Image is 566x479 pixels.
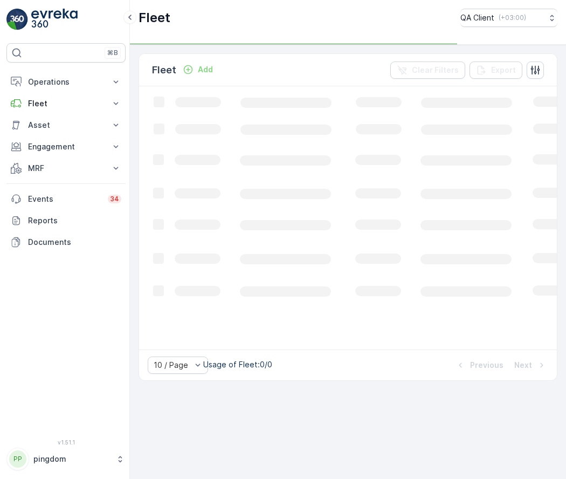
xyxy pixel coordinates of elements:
[454,359,505,372] button: Previous
[198,64,213,75] p: Add
[28,237,121,248] p: Documents
[6,231,126,253] a: Documents
[9,450,26,468] div: PP
[491,65,516,76] p: Export
[460,12,494,23] p: QA Client
[460,9,557,27] button: QA Client(+03:00)
[6,158,126,179] button: MRF
[6,9,28,30] img: logo
[6,210,126,231] a: Reports
[28,163,104,174] p: MRF
[139,9,170,26] p: Fleet
[203,359,272,370] p: Usage of Fleet : 0/0
[28,98,104,109] p: Fleet
[31,9,78,30] img: logo_light-DOdMpM7g.png
[28,215,121,226] p: Reports
[6,71,126,93] button: Operations
[152,63,176,78] p: Fleet
[390,61,465,79] button: Clear Filters
[6,439,126,446] span: v 1.51.1
[470,360,503,371] p: Previous
[499,13,526,22] p: ( +03:00 )
[412,65,459,76] p: Clear Filters
[513,359,548,372] button: Next
[33,454,111,464] p: pingdom
[28,141,104,152] p: Engagement
[28,120,104,131] p: Asset
[110,195,119,203] p: 34
[514,360,532,371] p: Next
[107,49,118,57] p: ⌘B
[178,63,217,76] button: Add
[6,136,126,158] button: Engagement
[6,448,126,470] button: PPpingdom
[470,61,522,79] button: Export
[6,114,126,136] button: Asset
[6,188,126,210] a: Events34
[6,93,126,114] button: Fleet
[28,77,104,87] p: Operations
[28,194,101,204] p: Events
